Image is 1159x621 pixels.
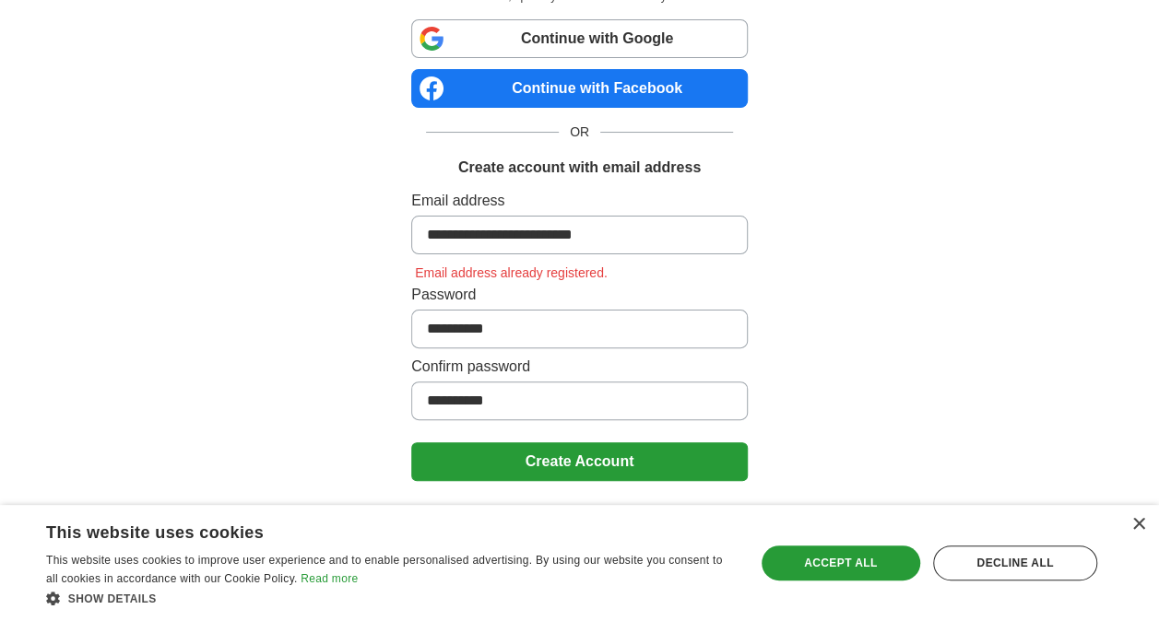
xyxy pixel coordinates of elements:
div: Decline all [933,545,1097,580]
div: Accept all [762,545,920,580]
a: Read more, opens a new window [301,572,358,585]
h1: Create account with email address [458,157,701,179]
span: Show details [68,592,157,605]
a: Continue with Google [411,19,748,58]
span: Email address already registered. [411,265,611,280]
div: Close [1131,518,1145,532]
label: Email address [411,190,748,212]
label: Password [411,284,748,306]
span: OR [559,123,600,142]
label: Confirm password [411,356,748,378]
a: Continue with Facebook [411,69,748,108]
span: This website uses cookies to improve user experience and to enable personalised advertising. By u... [46,554,722,585]
div: This website uses cookies [46,516,688,544]
button: Create Account [411,442,748,481]
div: Show details [46,589,734,607]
